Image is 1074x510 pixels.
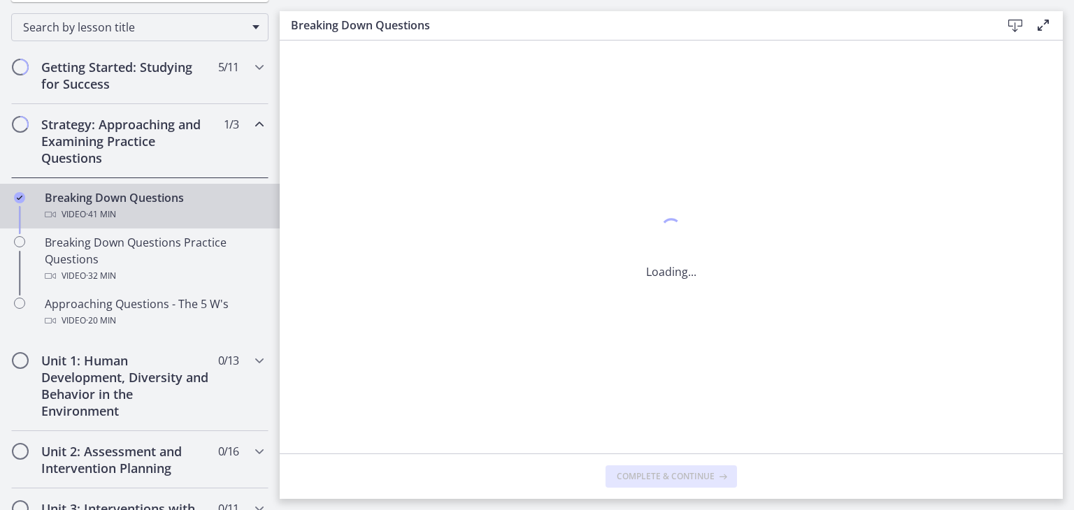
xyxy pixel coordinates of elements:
span: Complete & continue [617,471,715,482]
div: Search by lesson title [11,13,268,41]
div: Approaching Questions - The 5 W's [45,296,263,329]
h2: Strategy: Approaching and Examining Practice Questions [41,116,212,166]
span: Search by lesson title [23,20,245,35]
h2: Unit 1: Human Development, Diversity and Behavior in the Environment [41,352,212,419]
span: 1 / 3 [224,116,238,133]
p: Loading... [646,263,696,280]
span: · 32 min [86,268,116,284]
i: Completed [14,192,25,203]
span: · 41 min [86,206,116,223]
h3: Breaking Down Questions [291,17,979,34]
span: 0 / 16 [218,443,238,460]
span: 0 / 13 [218,352,238,369]
div: Breaking Down Questions Practice Questions [45,234,263,284]
h2: Getting Started: Studying for Success [41,59,212,92]
div: Breaking Down Questions [45,189,263,223]
button: Complete & continue [606,465,737,488]
h2: Unit 2: Assessment and Intervention Planning [41,443,212,476]
div: Video [45,312,263,329]
div: Video [45,206,263,223]
span: 5 / 11 [218,59,238,75]
div: Video [45,268,263,284]
span: · 20 min [86,312,116,329]
div: 1 [646,214,696,247]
